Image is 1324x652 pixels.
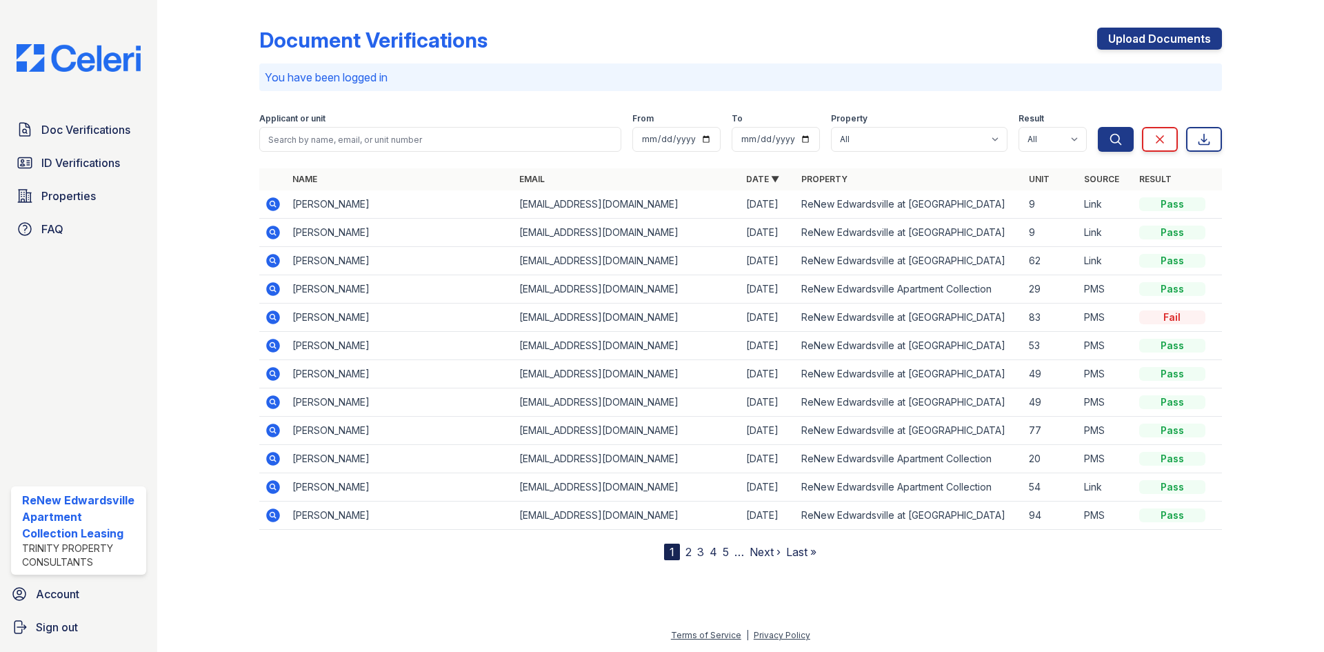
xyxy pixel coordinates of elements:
[741,304,796,332] td: [DATE]
[514,473,741,502] td: [EMAIL_ADDRESS][DOMAIN_NAME]
[1023,388,1079,417] td: 49
[796,304,1023,332] td: ReNew Edwardsville at [GEOGRAPHIC_DATA]
[1139,226,1205,239] div: Pass
[41,121,130,138] span: Doc Verifications
[1139,197,1205,211] div: Pass
[796,275,1023,304] td: ReNew Edwardsville Apartment Collection
[514,388,741,417] td: [EMAIL_ADDRESS][DOMAIN_NAME]
[831,113,867,124] label: Property
[287,332,514,360] td: [PERSON_NAME]
[265,69,1216,86] p: You have been logged in
[287,388,514,417] td: [PERSON_NAME]
[1023,502,1079,530] td: 94
[1079,247,1134,275] td: Link
[41,221,63,237] span: FAQ
[1023,190,1079,219] td: 9
[514,304,741,332] td: [EMAIL_ADDRESS][DOMAIN_NAME]
[671,630,741,640] a: Terms of Service
[1139,452,1205,466] div: Pass
[287,360,514,388] td: [PERSON_NAME]
[1139,174,1172,184] a: Result
[741,360,796,388] td: [DATE]
[292,174,317,184] a: Name
[519,174,545,184] a: Email
[259,127,621,152] input: Search by name, email, or unit number
[741,473,796,502] td: [DATE]
[741,247,796,275] td: [DATE]
[1139,395,1205,409] div: Pass
[514,190,741,219] td: [EMAIL_ADDRESS][DOMAIN_NAME]
[287,275,514,304] td: [PERSON_NAME]
[796,190,1023,219] td: ReNew Edwardsville at [GEOGRAPHIC_DATA]
[632,113,654,124] label: From
[1023,473,1079,502] td: 54
[796,417,1023,445] td: ReNew Edwardsville at [GEOGRAPHIC_DATA]
[741,190,796,219] td: [DATE]
[796,332,1023,360] td: ReNew Edwardsville at [GEOGRAPHIC_DATA]
[1079,190,1134,219] td: Link
[732,113,743,124] label: To
[796,219,1023,247] td: ReNew Edwardsville at [GEOGRAPHIC_DATA]
[1023,304,1079,332] td: 83
[754,630,810,640] a: Privacy Policy
[741,445,796,473] td: [DATE]
[1079,388,1134,417] td: PMS
[11,116,146,144] a: Doc Verifications
[259,28,488,52] div: Document Verifications
[1139,339,1205,353] div: Pass
[1079,219,1134,247] td: Link
[1079,417,1134,445] td: PMS
[697,545,704,559] a: 3
[746,174,779,184] a: Date ▼
[746,630,749,640] div: |
[287,502,514,530] td: [PERSON_NAME]
[786,545,816,559] a: Last »
[796,445,1023,473] td: ReNew Edwardsville Apartment Collection
[796,360,1023,388] td: ReNew Edwardsville at [GEOGRAPHIC_DATA]
[514,275,741,304] td: [EMAIL_ADDRESS][DOMAIN_NAME]
[1139,424,1205,437] div: Pass
[801,174,847,184] a: Property
[11,215,146,243] a: FAQ
[741,219,796,247] td: [DATE]
[750,545,781,559] a: Next ›
[741,388,796,417] td: [DATE]
[36,619,78,635] span: Sign out
[1079,304,1134,332] td: PMS
[6,44,152,72] img: CE_Logo_Blue-a8612792a0a2168367f1c8372b55b34899dd931a85d93a1a3d3e32e68fde9ad4.png
[1079,360,1134,388] td: PMS
[514,247,741,275] td: [EMAIL_ADDRESS][DOMAIN_NAME]
[1079,275,1134,304] td: PMS
[1079,473,1134,502] td: Link
[22,542,141,569] div: Trinity Property Consultants
[1139,254,1205,268] div: Pass
[1023,332,1079,360] td: 53
[1023,360,1079,388] td: 49
[741,502,796,530] td: [DATE]
[287,473,514,502] td: [PERSON_NAME]
[514,219,741,247] td: [EMAIL_ADDRESS][DOMAIN_NAME]
[796,473,1023,502] td: ReNew Edwardsville Apartment Collection
[796,247,1023,275] td: ReNew Edwardsville at [GEOGRAPHIC_DATA]
[6,613,152,641] a: Sign out
[1097,28,1222,50] a: Upload Documents
[1019,113,1044,124] label: Result
[1139,367,1205,381] div: Pass
[1029,174,1050,184] a: Unit
[1139,480,1205,494] div: Pass
[1079,445,1134,473] td: PMS
[685,545,692,559] a: 2
[1023,247,1079,275] td: 62
[287,219,514,247] td: [PERSON_NAME]
[287,247,514,275] td: [PERSON_NAME]
[11,182,146,210] a: Properties
[664,544,680,560] div: 1
[41,155,120,171] span: ID Verifications
[36,586,79,602] span: Account
[287,445,514,473] td: [PERSON_NAME]
[1139,282,1205,296] div: Pass
[710,545,717,559] a: 4
[1023,445,1079,473] td: 20
[287,417,514,445] td: [PERSON_NAME]
[514,502,741,530] td: [EMAIL_ADDRESS][DOMAIN_NAME]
